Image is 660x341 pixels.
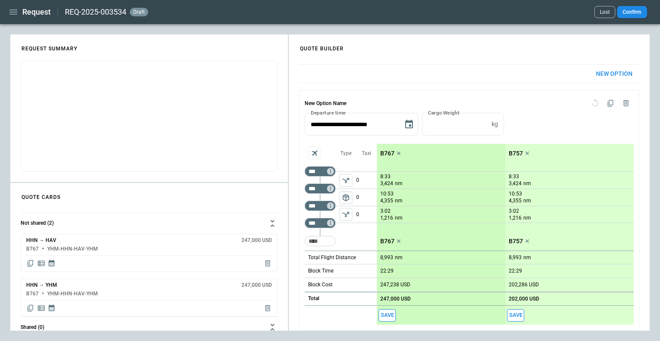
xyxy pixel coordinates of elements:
p: 22:29 [509,268,522,274]
p: nm [523,214,531,222]
p: nm [395,254,403,261]
p: 202,000 USD [509,296,539,302]
span: Type of sector [339,208,352,221]
span: Display quote schedule [48,304,55,313]
div: Too short [305,218,336,228]
p: 0 [356,172,377,189]
p: nm [395,197,403,205]
p: 1,216 [380,214,393,222]
label: Departure time [311,109,346,116]
div: scrollable content [289,57,650,338]
p: Taxi [362,150,371,157]
h6: HHN → YHM [26,282,57,288]
p: 4,355 [380,197,393,205]
p: 3:02 [509,208,519,214]
p: 3,424 [380,180,393,187]
button: Save [507,309,524,322]
p: 8:33 [380,174,391,180]
button: left aligned [339,174,352,187]
p: B767 [380,150,394,157]
button: Confirm [617,6,647,18]
div: Too short [305,166,336,177]
h6: Shared (0) [21,325,44,330]
button: Save [379,309,396,322]
span: Copy quote content [26,304,35,313]
p: 8,993 [509,254,522,261]
p: B757 [509,150,523,157]
button: left aligned [339,191,352,204]
h6: B767 [26,291,39,297]
p: nm [395,214,403,222]
button: Choose date, selected date is Aug 19, 2025 [400,116,418,133]
p: nm [523,197,531,205]
p: 247,000 USD [380,296,411,302]
p: nm [395,180,403,187]
p: 247,238 USD [380,282,410,288]
span: Duplicate quote option [603,96,618,111]
p: 3,424 [509,180,522,187]
span: Copy quote content [26,259,35,268]
h6: New Option Name [305,96,346,111]
h2: REQ-2025-003534 [65,7,126,17]
h6: YHM-HHN-HAV-YHM [47,246,98,252]
p: kg [492,121,498,128]
p: 202,286 USD [509,282,539,288]
div: Not shared (2) [21,234,278,316]
p: Type [340,150,351,157]
span: Save this aircraft quote and copy details to clipboard [379,309,396,322]
p: 10:53 [380,191,394,197]
span: Delete quote option [618,96,634,111]
p: 0 [356,206,377,223]
h6: 247,000 USD [241,238,272,243]
span: Display detailed quote content [37,259,46,268]
span: Display detailed quote content [37,304,46,313]
h4: QUOTE BUILDER [290,37,354,56]
span: Display quote schedule [48,259,55,268]
button: Lost [594,6,615,18]
p: nm [523,254,531,261]
div: Too short [305,201,336,211]
div: scrollable content [377,144,634,325]
p: Block Cost [308,281,333,288]
p: 1,216 [509,214,522,222]
h6: 247,000 USD [241,282,272,288]
h6: HHN → HAV [26,238,56,243]
span: draft [131,9,147,15]
span: Save this aircraft quote and copy details to clipboard [507,309,524,322]
button: Not shared (2) [21,213,278,234]
h6: B767 [26,246,39,252]
span: Type of sector [339,191,352,204]
h6: Total [308,296,319,301]
button: left aligned [339,208,352,221]
p: Block Time [308,267,333,275]
h6: YHM-HHN-HAV-YHM [47,291,98,297]
label: Cargo Weight [428,109,459,116]
p: Total Flight Distance [308,254,356,261]
h6: Not shared (2) [21,220,54,226]
button: New Option [589,65,639,83]
p: B767 [380,238,394,245]
h4: REQUEST SUMMARY [11,37,88,56]
p: B757 [509,238,523,245]
span: Aircraft selection [308,147,321,160]
p: 0 [356,189,377,206]
div: Too short [305,236,336,246]
span: Reset quote option [587,96,603,111]
p: 22:29 [380,268,394,274]
h1: Request [22,7,51,17]
span: Delete quote [263,259,272,268]
span: Delete quote [263,304,272,313]
span: Type of sector [339,174,352,187]
p: 8:33 [509,174,519,180]
p: nm [523,180,531,187]
p: 4,355 [509,197,522,205]
div: Too short [305,183,336,194]
h4: QUOTE CARDS [11,185,71,205]
span: package_2 [342,193,350,202]
button: Shared (0) [21,317,278,338]
p: 3:02 [380,208,391,214]
p: 10:53 [509,191,522,197]
p: 8,993 [380,254,393,261]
